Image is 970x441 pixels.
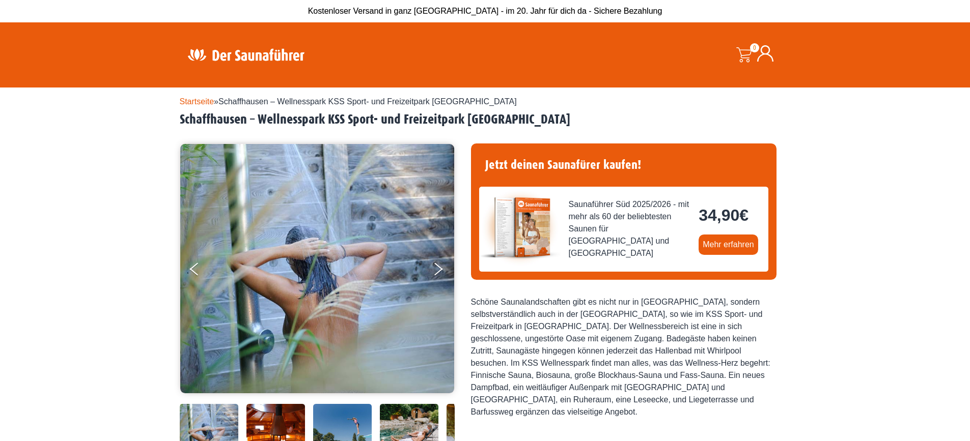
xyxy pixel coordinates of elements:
span: Kostenloser Versand in ganz [GEOGRAPHIC_DATA] - im 20. Jahr für dich da - Sichere Bezahlung [308,7,662,15]
span: € [739,206,749,224]
a: Mehr erfahren [699,234,758,255]
span: 0 [750,43,759,52]
bdi: 34,90 [699,206,749,224]
h4: Jetzt deinen Saunafürer kaufen! [479,152,768,179]
span: Saunaführer Süd 2025/2026 - mit mehr als 60 der beliebtesten Saunen für [GEOGRAPHIC_DATA] und [GE... [569,198,691,259]
span: » [180,97,517,106]
button: Next [432,258,458,284]
div: Schöne Saunalandschaften gibt es nicht nur in [GEOGRAPHIC_DATA], sondern selbstverständlich auch ... [471,296,777,418]
span: Schaffhausen – Wellnesspark KSS Sport- und Freizeitpark [GEOGRAPHIC_DATA] [218,97,517,106]
a: Startseite [180,97,214,106]
button: Previous [190,258,215,284]
h2: Schaffhausen – Wellnesspark KSS Sport- und Freizeitpark [GEOGRAPHIC_DATA] [180,112,791,128]
img: der-saunafuehrer-2025-sued.jpg [479,187,561,268]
